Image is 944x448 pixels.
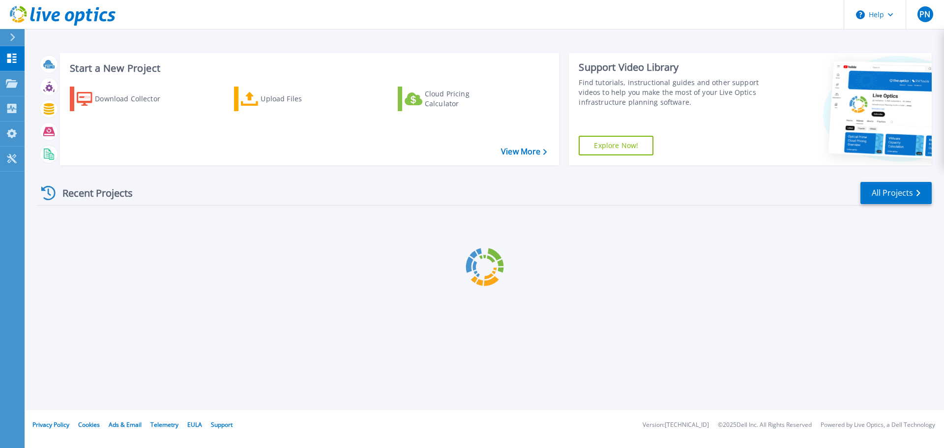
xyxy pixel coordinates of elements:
h3: Start a New Project [70,63,547,74]
li: © 2025 Dell Inc. All Rights Reserved [718,422,812,428]
a: Privacy Policy [32,420,69,429]
span: PN [919,10,930,18]
div: Find tutorials, instructional guides and other support videos to help you make the most of your L... [579,78,764,107]
div: Download Collector [95,89,174,109]
a: View More [501,147,547,156]
a: Cloud Pricing Calculator [398,87,507,111]
li: Powered by Live Optics, a Dell Technology [821,422,935,428]
a: Support [211,420,233,429]
li: Version: [TECHNICAL_ID] [643,422,709,428]
div: Recent Projects [38,181,146,205]
a: Explore Now! [579,136,653,155]
a: Telemetry [150,420,178,429]
a: Ads & Email [109,420,142,429]
a: Upload Files [234,87,344,111]
a: EULA [187,420,202,429]
div: Support Video Library [579,61,764,74]
div: Cloud Pricing Calculator [425,89,503,109]
a: Cookies [78,420,100,429]
div: Upload Files [261,89,339,109]
a: Download Collector [70,87,179,111]
a: All Projects [860,182,932,204]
